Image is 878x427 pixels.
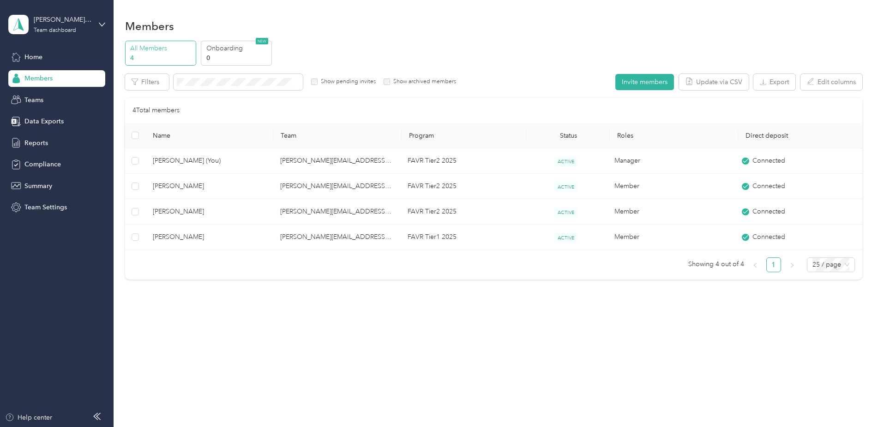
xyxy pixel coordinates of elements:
span: Data Exports [24,116,64,126]
button: right [785,257,800,272]
button: Filters [125,74,169,90]
div: Page Size [807,257,855,272]
li: Next Page [785,257,800,272]
td: steve.turos@graybar.com [273,174,400,199]
button: Help center [5,413,52,422]
span: right [789,262,795,268]
td: steve.turos@graybar.com [273,148,400,174]
span: [PERSON_NAME] [153,232,265,242]
td: steve.turos@graybar.com [273,225,400,250]
th: Status [527,123,610,148]
span: Members [24,73,53,83]
iframe: Everlance-gr Chat Button Frame [826,375,878,427]
p: 4 Total members [132,105,180,116]
span: Home [24,52,42,62]
td: Jonathan Herrera [145,225,273,250]
button: Invite members [615,74,674,90]
div: Team dashboard [34,28,76,33]
span: Connected [752,232,785,242]
span: ACTIVE [554,182,577,192]
span: Name [153,132,266,140]
span: ACTIVE [554,207,577,217]
li: 1 [766,257,781,272]
button: Export [753,74,795,90]
span: ACTIVE [554,157,577,166]
span: Connected [752,181,785,191]
td: FAVR Tier2 2025 [400,174,524,199]
td: Manager [607,148,734,174]
th: Program [402,123,527,148]
td: steve.turos@graybar.com [273,199,400,225]
span: Showing 4 out of 4 [688,257,744,271]
span: Summary [24,181,52,191]
label: Show archived members [390,78,456,86]
th: Name [145,123,274,148]
span: 25 / page [812,258,849,272]
th: Roles [610,123,738,148]
button: left [748,257,763,272]
td: Kristine Christman [145,174,273,199]
td: Danny Sotelo [145,199,273,225]
td: FAVR Tier2 2025 [400,199,524,225]
p: Onboarding [206,43,269,53]
div: [PERSON_NAME][EMAIL_ADDRESS][PERSON_NAME][DOMAIN_NAME] [34,15,91,24]
td: Member [607,199,734,225]
p: 4 [130,53,193,63]
span: [PERSON_NAME] [153,207,265,217]
td: Stephen Turos (You) [145,148,273,174]
span: ACTIVE [554,233,577,243]
h1: Members [125,21,174,31]
span: Connected [752,207,785,217]
th: Team [273,123,402,148]
li: Previous Page [748,257,763,272]
span: left [752,262,758,268]
label: Show pending invites [318,78,376,86]
td: Member [607,174,734,199]
button: Edit columns [800,74,862,90]
button: Update via CSV [679,74,749,90]
span: Teams [24,95,43,105]
span: [PERSON_NAME] [153,181,265,191]
p: 0 [206,53,269,63]
span: NEW [256,38,268,44]
td: FAVR Tier1 2025 [400,225,524,250]
span: Team Settings [24,202,67,212]
td: FAVR Tier2 2025 [400,148,524,174]
a: 1 [767,258,781,272]
span: Connected [752,156,785,166]
p: All Members [130,43,193,53]
span: Reports [24,138,48,148]
span: [PERSON_NAME] (You) [153,156,265,166]
td: Member [607,225,734,250]
th: Direct deposit [738,123,866,148]
span: Compliance [24,159,61,169]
